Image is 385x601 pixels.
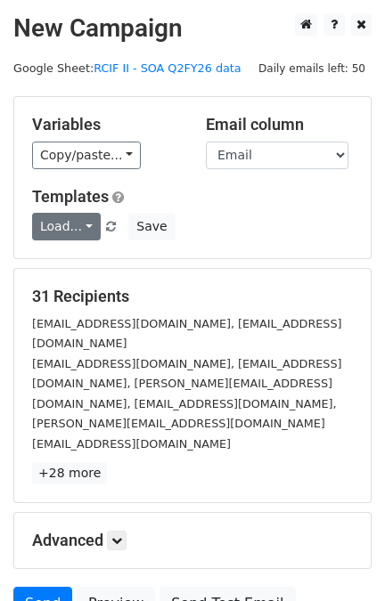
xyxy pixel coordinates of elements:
a: RCIF II - SOA Q2FY26 data [94,61,241,75]
h5: Variables [32,115,179,134]
h5: 31 Recipients [32,287,353,306]
a: Copy/paste... [32,142,141,169]
span: Daily emails left: 50 [252,59,372,78]
iframe: Chat Widget [296,516,385,601]
button: Save [128,213,175,240]
a: Load... [32,213,101,240]
small: Google Sheet: [13,61,242,75]
small: [EMAIL_ADDRESS][DOMAIN_NAME] [32,437,231,451]
h5: Advanced [32,531,353,550]
h5: Email column [206,115,353,134]
a: Templates [32,187,109,206]
small: [EMAIL_ADDRESS][DOMAIN_NAME], [EMAIL_ADDRESS][DOMAIN_NAME], [PERSON_NAME][EMAIL_ADDRESS][DOMAIN_N... [32,357,341,431]
h2: New Campaign [13,13,372,44]
a: Daily emails left: 50 [252,61,372,75]
small: [EMAIL_ADDRESS][DOMAIN_NAME], [EMAIL_ADDRESS][DOMAIN_NAME] [32,317,341,351]
a: +28 more [32,462,107,484]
